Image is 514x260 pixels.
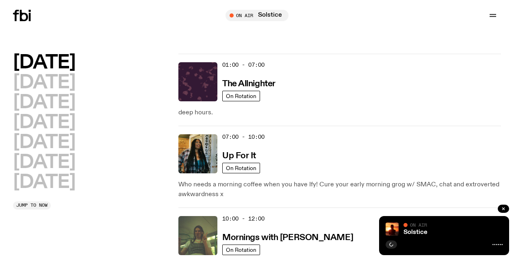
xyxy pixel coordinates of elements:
[13,201,51,210] button: Jump to now
[222,61,265,69] span: 01:00 - 07:00
[386,223,399,236] img: A girl standing in the ocean as waist level, staring into the rise of the sun.
[222,234,353,242] h3: Mornings with [PERSON_NAME]
[16,203,48,208] span: Jump to now
[222,163,260,173] a: On Rotation
[226,10,288,21] button: On AirSolstice
[226,93,256,99] span: On Rotation
[13,133,75,152] button: [DATE]
[178,180,501,199] p: Who needs a morning coffee when you have Ify! Cure your early morning grog w/ SMAC, chat and extr...
[222,80,275,88] h3: The Allnighter
[226,247,256,253] span: On Rotation
[178,216,217,255] img: Jim Kretschmer in a really cute outfit with cute braids, standing on a train holding up a peace s...
[222,232,353,242] a: Mornings with [PERSON_NAME]
[13,54,75,72] button: [DATE]
[13,74,75,92] button: [DATE]
[13,153,75,172] button: [DATE]
[222,215,265,223] span: 10:00 - 12:00
[222,245,260,255] a: On Rotation
[13,114,75,132] button: [DATE]
[222,78,275,88] a: The Allnighter
[226,165,256,171] span: On Rotation
[222,91,260,101] a: On Rotation
[222,150,256,160] a: Up For It
[410,222,427,227] span: On Air
[403,229,427,236] a: Solstice
[13,94,75,112] button: [DATE]
[178,134,217,173] img: Ify - a Brown Skin girl with black braided twists, looking up to the side with her tongue stickin...
[222,133,265,141] span: 07:00 - 10:00
[222,152,256,160] h3: Up For It
[178,108,501,118] p: deep hours.
[13,173,75,192] button: [DATE]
